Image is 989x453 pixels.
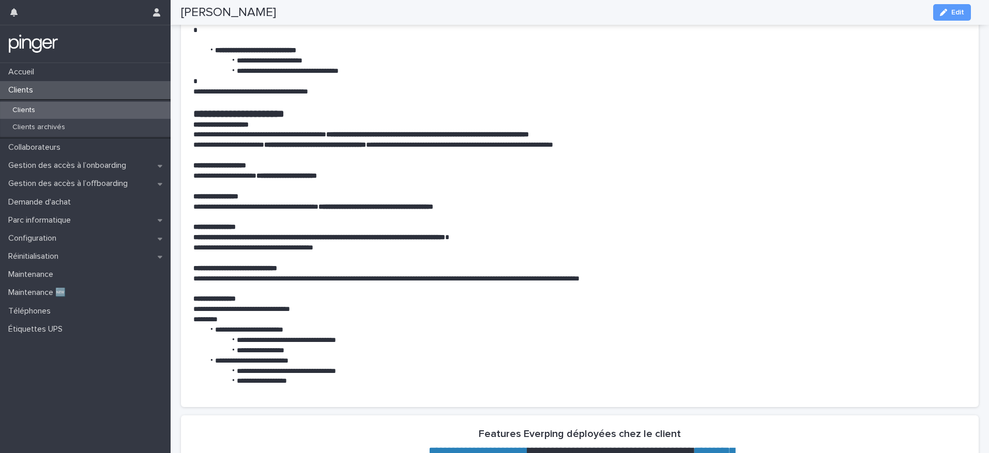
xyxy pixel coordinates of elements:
p: Gestion des accès à l’offboarding [4,179,136,189]
h2: Features Everping déployées chez le client [479,428,681,440]
p: Gestion des accès à l’onboarding [4,161,134,170]
p: Accueil [4,67,42,77]
p: Étiquettes UPS [4,324,71,334]
p: Clients [4,106,43,115]
p: Maintenance [4,270,62,279]
p: Téléphones [4,306,59,316]
p: Parc informatique [4,215,79,225]
span: Edit [951,9,964,16]
img: mTgBEunGTSyRkCgitkcU [8,34,58,54]
p: Réinitialisation [4,252,67,261]
p: Collaborateurs [4,143,69,152]
h2: [PERSON_NAME] [181,5,276,20]
button: Edit [933,4,971,21]
p: Clients archivés [4,123,73,132]
p: Clients [4,85,41,95]
p: Demande d'achat [4,197,79,207]
p: Maintenance 🆕 [4,288,74,298]
p: Configuration [4,233,65,243]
